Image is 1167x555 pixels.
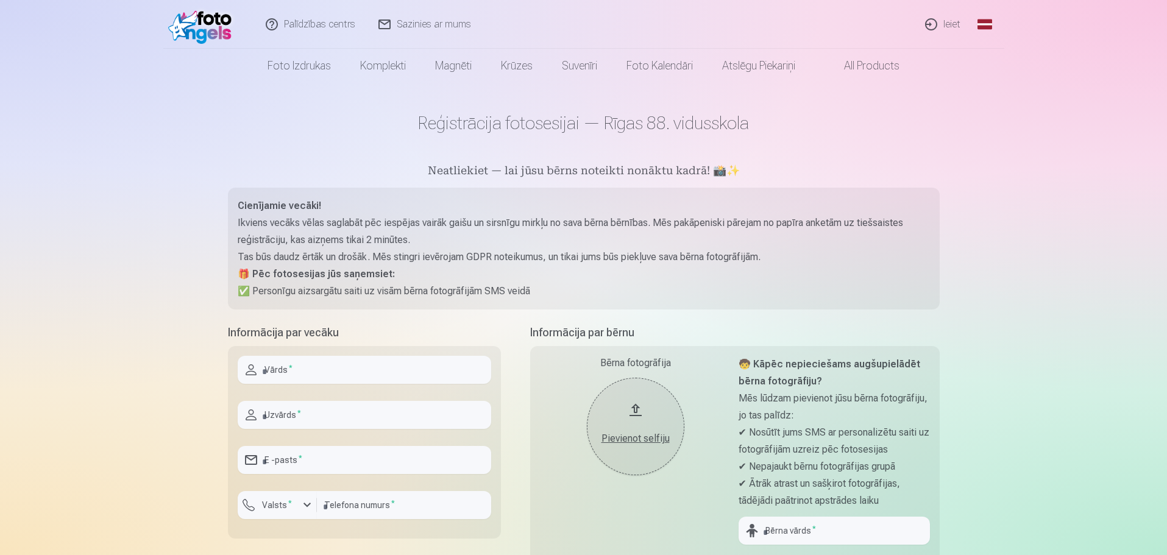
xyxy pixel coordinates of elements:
h5: Neatliekiet — lai jūsu bērns noteikti nonāktu kadrā! 📸✨ [228,163,940,180]
button: Valsts* [238,491,317,519]
strong: 🧒 Kāpēc nepieciešams augšupielādēt bērna fotogrāfiju? [739,358,920,387]
label: Valsts [257,499,297,511]
p: Ikviens vecāks vēlas saglabāt pēc iespējas vairāk gaišu un sirsnīgu mirkļu no sava bērna bērnības... [238,214,930,249]
h5: Informācija par vecāku [228,324,501,341]
div: Pievienot selfiju [599,431,672,446]
a: Komplekti [346,49,420,83]
img: /fa1 [168,5,238,44]
p: Tas būs daudz ērtāk un drošāk. Mēs stingri ievērojam GDPR noteikumus, un tikai jums būs piekļuve ... [238,249,930,266]
strong: 🎁 Pēc fotosesijas jūs saņemsiet: [238,268,395,280]
a: Magnēti [420,49,486,83]
a: All products [810,49,914,83]
h1: Reģistrācija fotosesijai — Rīgas 88. vidusskola [228,112,940,134]
a: Krūzes [486,49,547,83]
a: Atslēgu piekariņi [708,49,810,83]
div: Bērna fotogrāfija [540,356,731,370]
p: ✔ Nosūtīt jums SMS ar personalizētu saiti uz fotogrāfijām uzreiz pēc fotosesijas [739,424,930,458]
p: ✔ Ātrāk atrast un sašķirot fotogrāfijas, tādējādi paātrinot apstrādes laiku [739,475,930,509]
a: Foto kalendāri [612,49,708,83]
a: Foto izdrukas [253,49,346,83]
p: ✅ Personīgu aizsargātu saiti uz visām bērna fotogrāfijām SMS veidā [238,283,930,300]
p: ✔ Nepajaukt bērnu fotogrāfijas grupā [739,458,930,475]
h5: Informācija par bērnu [530,324,940,341]
p: Mēs lūdzam pievienot jūsu bērna fotogrāfiju, jo tas palīdz: [739,390,930,424]
a: Suvenīri [547,49,612,83]
strong: Cienījamie vecāki! [238,200,321,211]
button: Pievienot selfiju [587,378,684,475]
